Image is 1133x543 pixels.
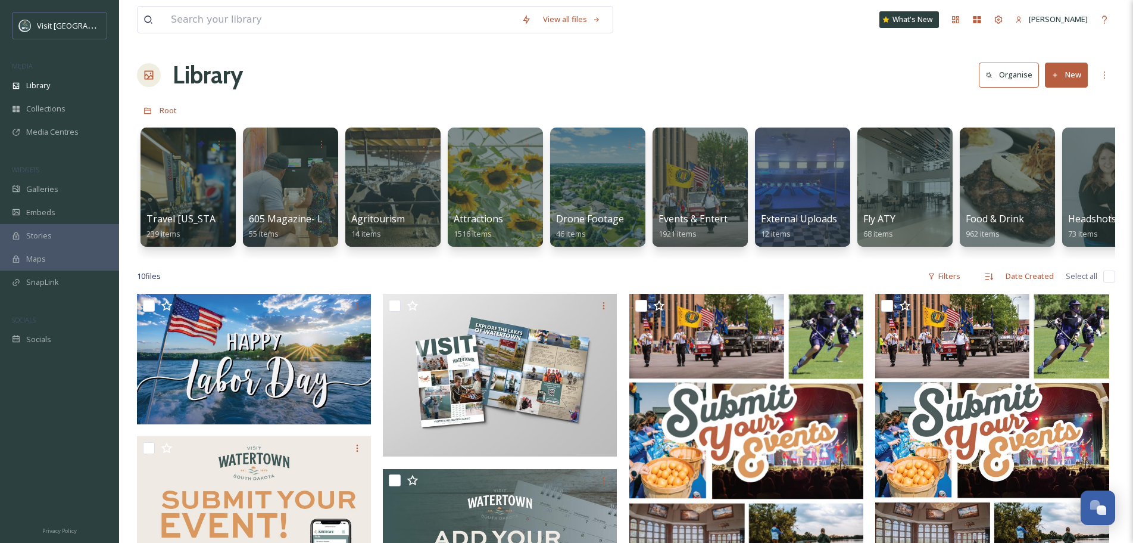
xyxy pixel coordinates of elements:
[249,228,279,239] span: 55 items
[249,212,355,225] span: 605 Magazine- Legends
[137,271,161,282] span: 10 file s
[26,184,58,195] span: Galleries
[160,105,177,116] span: Root
[26,207,55,218] span: Embeds
[160,103,177,117] a: Root
[42,523,77,537] a: Privacy Policy
[1000,265,1060,288] div: Date Created
[26,103,65,114] span: Collections
[979,63,1039,87] button: Organise
[26,230,52,241] span: Stories
[383,294,617,457] img: Visitor Guide for facebook.jpg
[879,11,939,28] a: What's New
[26,80,50,91] span: Library
[556,212,624,225] span: Drone Footage
[556,228,586,239] span: 46 items
[966,213,1024,239] a: Food & Drink962 items
[351,212,405,225] span: Agritourism
[12,165,39,174] span: WIDGETS
[761,213,837,239] a: External Uploads12 items
[979,63,1045,87] a: Organise
[146,213,264,239] a: Travel [US_STATE] [DATE]239 items
[19,20,31,32] img: watertown-convention-and-visitors-bureau.jpg
[1068,228,1098,239] span: 73 items
[966,212,1024,225] span: Food & Drink
[863,212,895,225] span: Fly ATY
[249,213,355,239] a: 605 Magazine- Legends55 items
[537,8,607,31] a: View all files
[454,213,503,239] a: Attractions1516 items
[454,212,503,225] span: Attractions
[146,212,264,225] span: Travel [US_STATE] [DATE]
[165,7,516,33] input: Search your library
[922,265,966,288] div: Filters
[1066,271,1097,282] span: Select all
[658,213,764,239] a: Events & Entertainment1921 items
[1029,14,1088,24] span: [PERSON_NAME]
[863,228,893,239] span: 68 items
[454,228,492,239] span: 1516 items
[137,294,371,424] img: 495226322_1272228321579332_3330767948252490760_n.jpg
[658,228,697,239] span: 1921 items
[12,61,33,70] span: MEDIA
[26,334,51,345] span: Socials
[26,253,46,265] span: Maps
[351,228,381,239] span: 14 items
[12,315,36,324] span: SOCIALS
[863,213,895,239] a: Fly ATY68 items
[42,527,77,535] span: Privacy Policy
[966,228,1000,239] span: 962 items
[26,277,59,288] span: SnapLink
[351,213,405,239] a: Agritourism14 items
[761,212,837,225] span: External Uploads
[1009,8,1094,31] a: [PERSON_NAME]
[556,213,624,239] a: Drone Footage46 items
[761,228,791,239] span: 12 items
[1045,63,1088,87] button: New
[37,20,129,31] span: Visit [GEOGRAPHIC_DATA]
[26,126,79,138] span: Media Centres
[1081,491,1115,525] button: Open Chat
[658,212,764,225] span: Events & Entertainment
[173,57,243,93] a: Library
[146,228,180,239] span: 239 items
